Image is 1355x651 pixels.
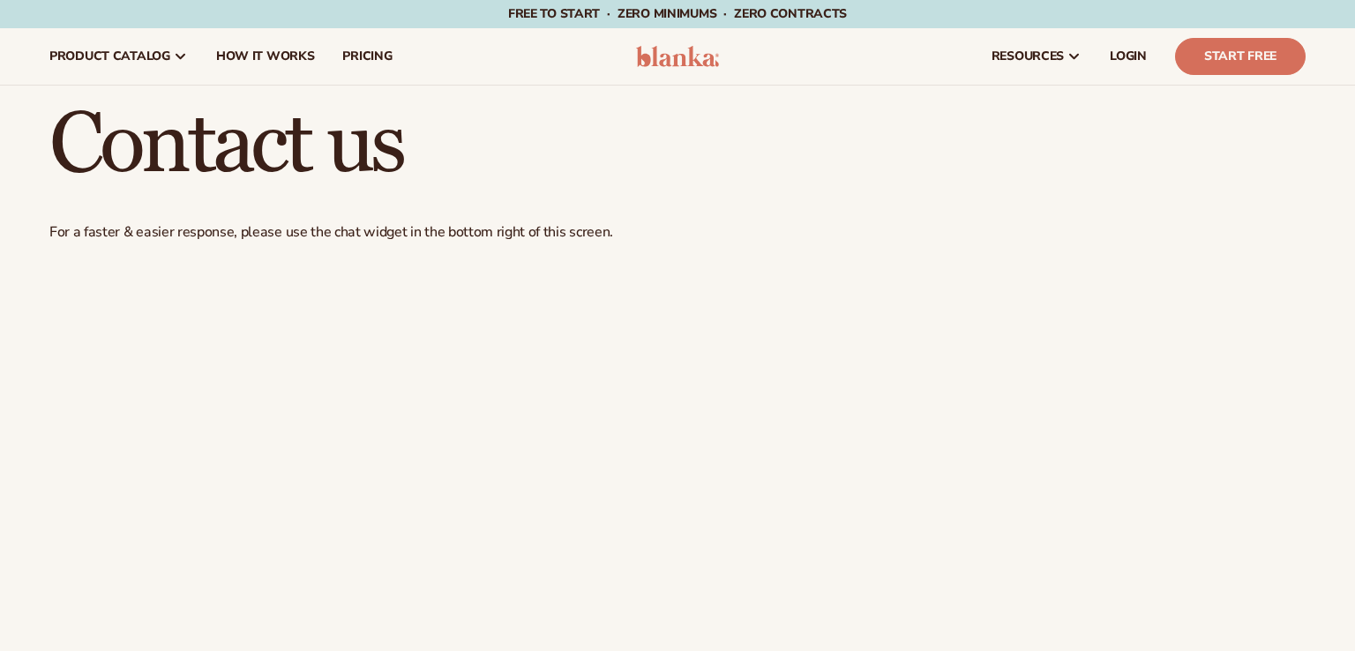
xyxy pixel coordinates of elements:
[49,223,1306,242] p: For a faster & easier response, please use the chat widget in the bottom right of this screen.
[216,49,315,64] span: How It Works
[992,49,1064,64] span: resources
[49,49,170,64] span: product catalog
[636,46,720,67] img: logo
[35,28,202,85] a: product catalog
[49,103,1306,188] h1: Contact us
[1175,38,1306,75] a: Start Free
[1096,28,1161,85] a: LOGIN
[977,28,1096,85] a: resources
[202,28,329,85] a: How It Works
[1110,49,1147,64] span: LOGIN
[328,28,406,85] a: pricing
[342,49,392,64] span: pricing
[508,5,847,22] span: Free to start · ZERO minimums · ZERO contracts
